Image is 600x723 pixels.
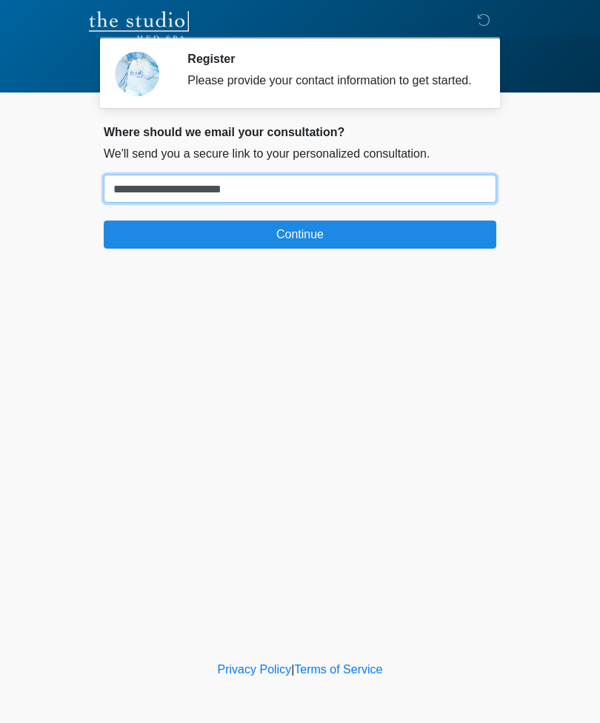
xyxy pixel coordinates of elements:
[291,663,294,676] a: |
[104,145,496,163] p: We'll send you a secure link to your personalized consultation.
[115,52,159,96] img: Agent Avatar
[218,663,292,676] a: Privacy Policy
[294,663,382,676] a: Terms of Service
[104,125,496,139] h2: Where should we email your consultation?
[187,52,474,66] h2: Register
[104,221,496,249] button: Continue
[89,11,189,41] img: The Studio Med Spa Logo
[187,72,474,90] div: Please provide your contact information to get started.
